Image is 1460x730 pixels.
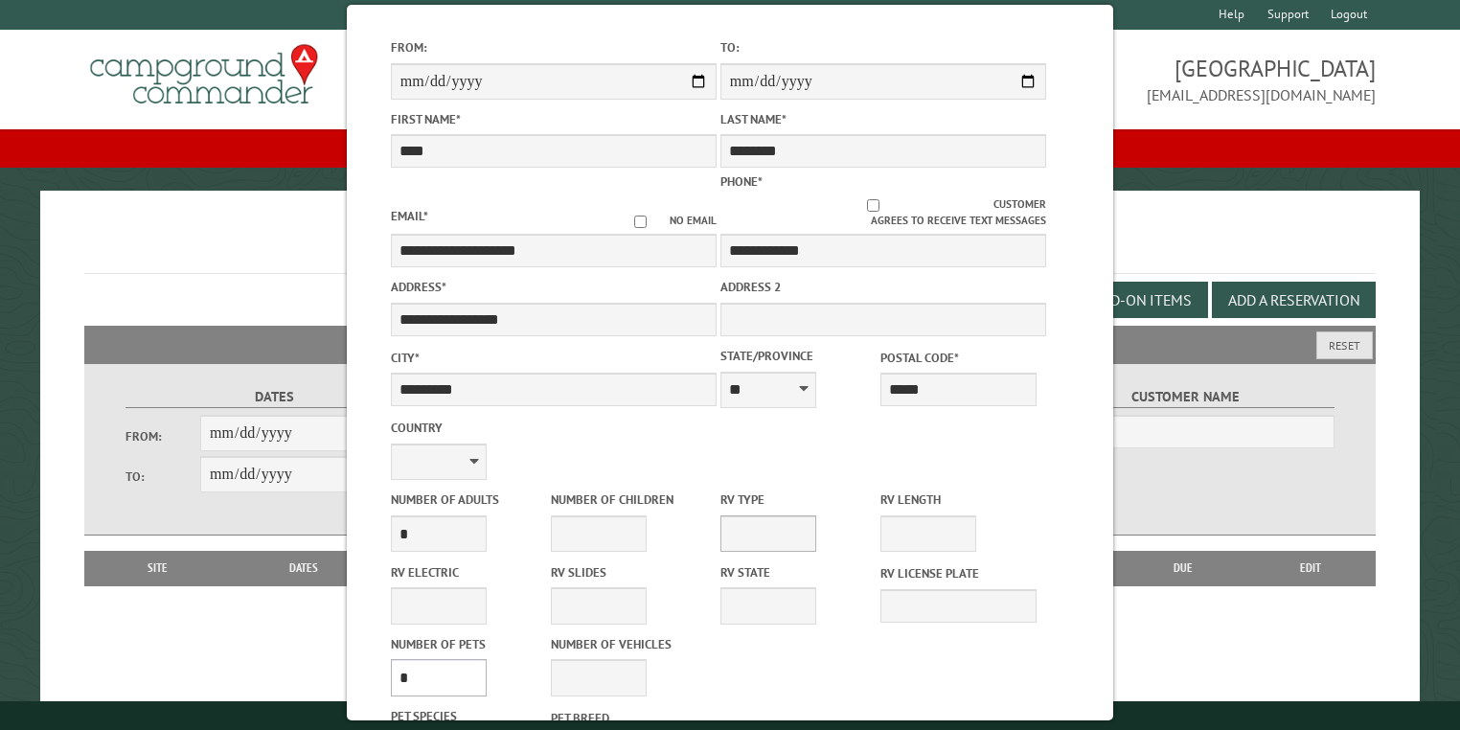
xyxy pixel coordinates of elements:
[391,563,547,582] label: RV Electric
[1122,551,1244,585] th: Due
[720,196,1046,229] label: Customer agrees to receive text messages
[391,349,717,367] label: City
[880,490,1037,509] label: RV Length
[125,427,200,445] label: From:
[391,419,717,437] label: Country
[84,326,1377,362] h2: Filters
[720,110,1046,128] label: Last Name
[720,490,877,509] label: RV Type
[391,490,547,509] label: Number of Adults
[391,635,547,653] label: Number of Pets
[125,468,200,486] label: To:
[125,386,423,408] label: Dates
[551,635,707,653] label: Number of Vehicles
[391,38,717,57] label: From:
[1043,282,1208,318] button: Edit Add-on Items
[720,278,1046,296] label: Address 2
[551,709,707,727] label: Pet breed
[391,278,717,296] label: Address
[720,347,877,365] label: State/Province
[720,173,763,190] label: Phone
[84,221,1377,274] h1: Reservations
[391,707,547,725] label: Pet species
[220,551,387,585] th: Dates
[1316,331,1373,359] button: Reset
[720,563,877,582] label: RV State
[753,199,993,212] input: Customer agrees to receive text messages
[720,38,1046,57] label: To:
[551,490,707,509] label: Number of Children
[94,551,221,585] th: Site
[391,110,717,128] label: First Name
[551,563,707,582] label: RV Slides
[84,37,324,112] img: Campground Commander
[1212,282,1376,318] button: Add a Reservation
[611,213,717,229] label: No email
[622,709,838,721] small: © Campground Commander LLC. All rights reserved.
[391,208,428,224] label: Email
[1037,386,1335,408] label: Customer Name
[611,216,670,228] input: No email
[880,564,1037,582] label: RV License Plate
[880,349,1037,367] label: Postal Code
[1244,551,1376,585] th: Edit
